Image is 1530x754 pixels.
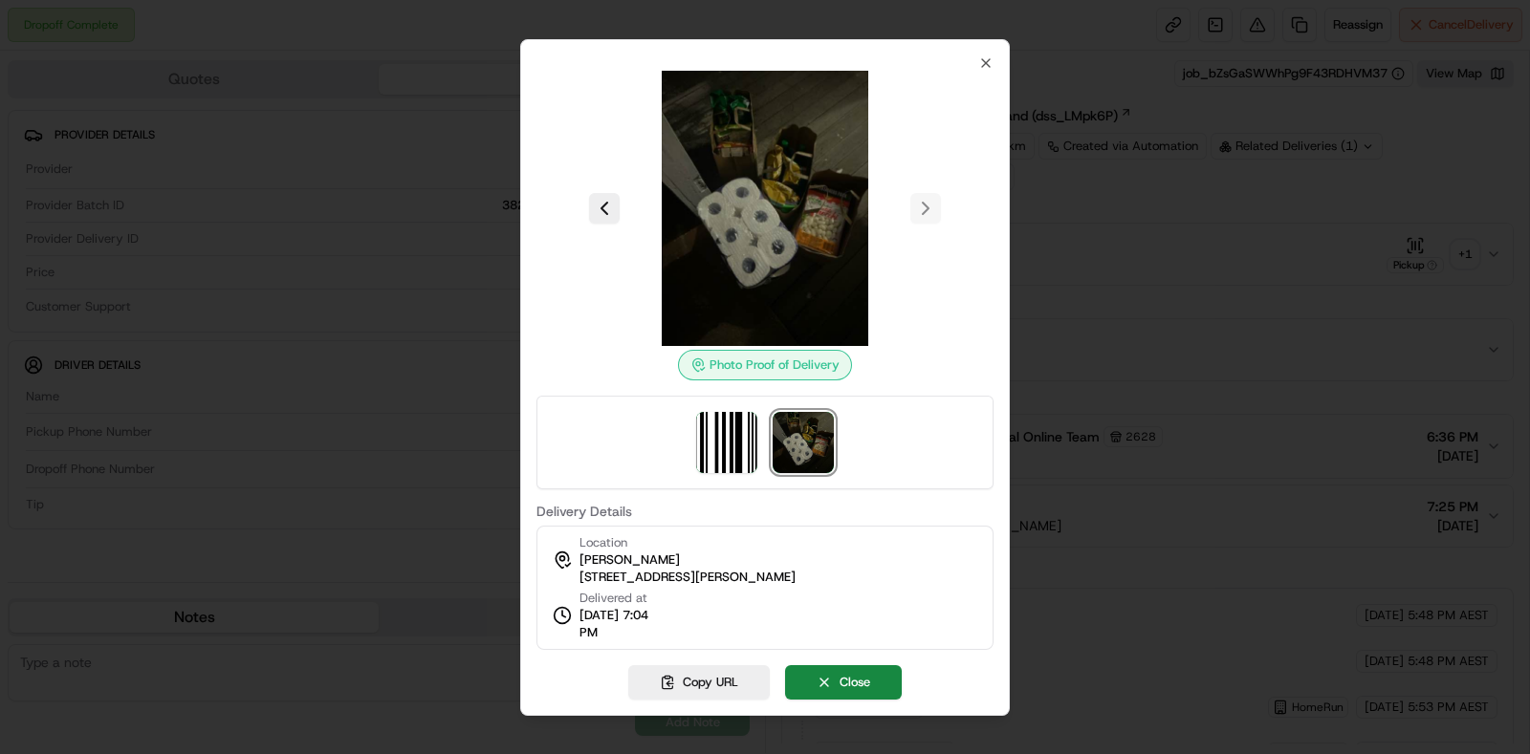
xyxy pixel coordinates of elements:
div: Photo Proof of Delivery [678,350,852,380]
img: barcode_scan_on_pickup image [696,412,757,473]
button: Copy URL [628,665,770,700]
span: [PERSON_NAME] [579,551,680,569]
span: Delivered at [579,590,667,607]
img: photo_proof_of_delivery image [627,71,903,346]
span: [DATE] 7:04 PM [579,607,667,641]
span: Location [579,534,627,551]
label: Delivery Details [536,505,994,518]
button: Close [785,665,902,700]
img: photo_proof_of_delivery image [773,412,834,473]
span: [STREET_ADDRESS][PERSON_NAME] [579,569,796,586]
